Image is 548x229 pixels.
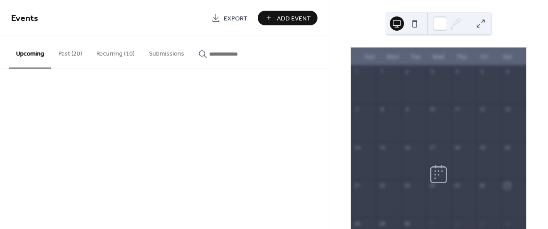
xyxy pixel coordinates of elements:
div: Mon [381,48,404,66]
div: Wed [427,48,450,66]
div: 22 [379,182,385,189]
div: 19 [479,144,486,151]
div: 18 [454,144,461,151]
div: 28 [354,220,360,227]
div: 3 [479,220,486,227]
div: 23 [404,182,411,189]
button: Add Event [258,11,317,25]
button: Past (20) [51,36,89,68]
div: 9 [404,106,411,113]
div: 13 [504,106,511,113]
button: Recurring (10) [89,36,142,68]
div: 25 [454,182,461,189]
div: Sat [496,48,519,66]
div: 2 [454,220,461,227]
div: 1 [379,68,385,75]
div: Thu [450,48,473,66]
button: Submissions [142,36,191,68]
div: 15 [379,144,385,151]
div: 30 [404,220,411,227]
div: 3 [429,68,436,75]
div: 31 [354,68,360,75]
div: Fri [473,48,496,66]
div: 5 [479,68,486,75]
button: Upcoming [9,36,51,68]
div: 24 [429,182,436,189]
span: Add Event [277,14,311,23]
div: 14 [354,144,360,151]
span: Export [224,14,247,23]
span: Events [11,10,38,27]
div: 26 [479,182,486,189]
div: Tue [404,48,427,66]
div: 4 [454,68,461,75]
div: 10 [429,106,436,113]
div: 29 [379,220,385,227]
div: 11 [454,106,461,113]
a: Export [205,11,254,25]
div: 2 [404,68,411,75]
div: 8 [379,106,385,113]
div: Sun [358,48,381,66]
div: 7 [354,106,360,113]
div: 1 [429,220,436,227]
div: 21 [354,182,360,189]
div: 4 [504,220,511,227]
div: 6 [504,68,511,75]
div: 12 [479,106,486,113]
div: 17 [429,144,436,151]
div: 16 [404,144,411,151]
div: 20 [504,144,511,151]
div: 27 [504,182,511,189]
